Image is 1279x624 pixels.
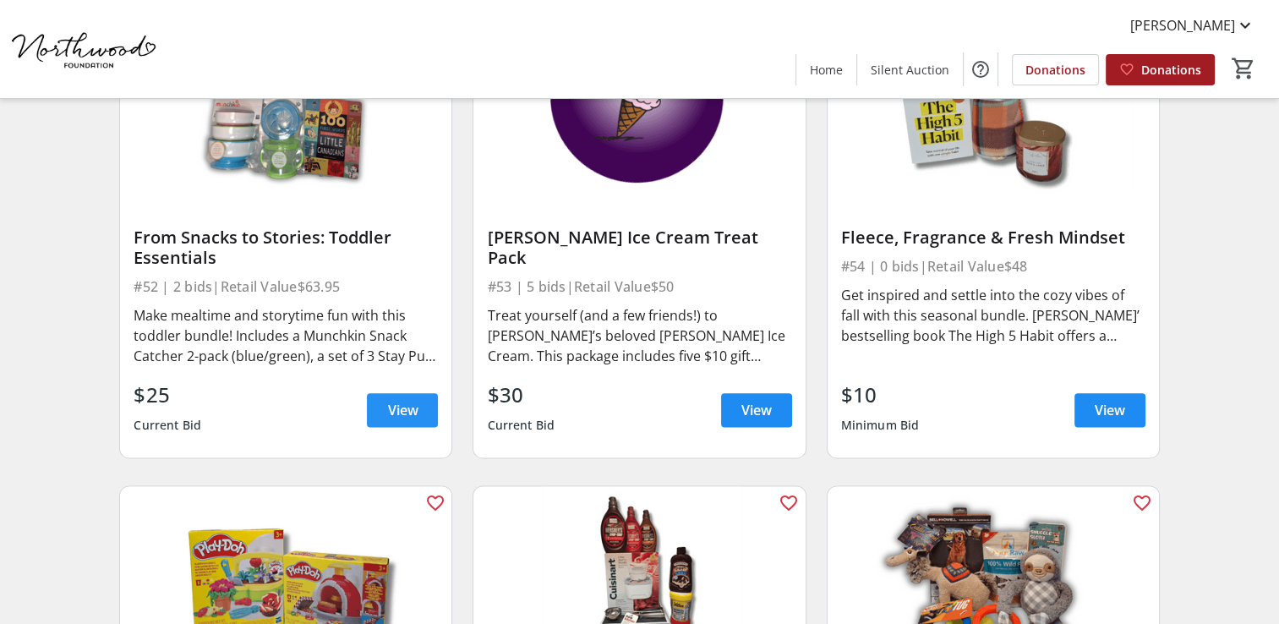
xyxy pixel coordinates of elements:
[857,54,963,85] a: Silent Auction
[871,61,949,79] span: Silent Auction
[367,393,438,427] a: View
[841,227,1145,248] div: Fleece, Fragrance & Fresh Mindset
[841,410,920,441] div: Minimum Bid
[779,493,799,513] mat-icon: favorite_outline
[1132,493,1152,513] mat-icon: favorite_outline
[841,380,920,410] div: $10
[1074,393,1145,427] a: View
[1095,400,1125,420] span: View
[1130,15,1235,36] span: [PERSON_NAME]
[424,493,445,513] mat-icon: favorite_outline
[134,305,438,366] div: Make mealtime and storytime fun with this toddler bundle! Includes a Munchkin Snack Catcher 2-pac...
[1228,53,1259,84] button: Cart
[134,227,438,268] div: From Snacks to Stories: Toddler Essentials
[487,227,791,268] div: [PERSON_NAME] Ice Cream Treat Pack
[721,393,792,427] a: View
[487,410,555,441] div: Current Bid
[841,285,1145,346] div: Get inspired and settle into the cozy vibes of fall with this seasonal bundle. [PERSON_NAME]’ bes...
[741,400,772,420] span: View
[1025,61,1085,79] span: Donations
[964,52,998,86] button: Help
[841,255,1145,278] div: #54 | 0 bids | Retail Value $48
[487,275,791,298] div: #53 | 5 bids | Retail Value $50
[387,400,418,420] span: View
[1117,12,1269,39] button: [PERSON_NAME]
[810,61,843,79] span: Home
[10,7,161,91] img: Northwood Foundation's Logo
[487,305,791,366] div: Treat yourself (and a few friends!) to [PERSON_NAME]’s beloved [PERSON_NAME] Ice Cream. This pack...
[134,410,201,441] div: Current Bid
[487,380,555,410] div: $30
[796,54,856,85] a: Home
[134,275,438,298] div: #52 | 2 bids | Retail Value $63.95
[1012,54,1099,85] a: Donations
[1141,61,1201,79] span: Donations
[1106,54,1215,85] a: Donations
[134,380,201,410] div: $25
